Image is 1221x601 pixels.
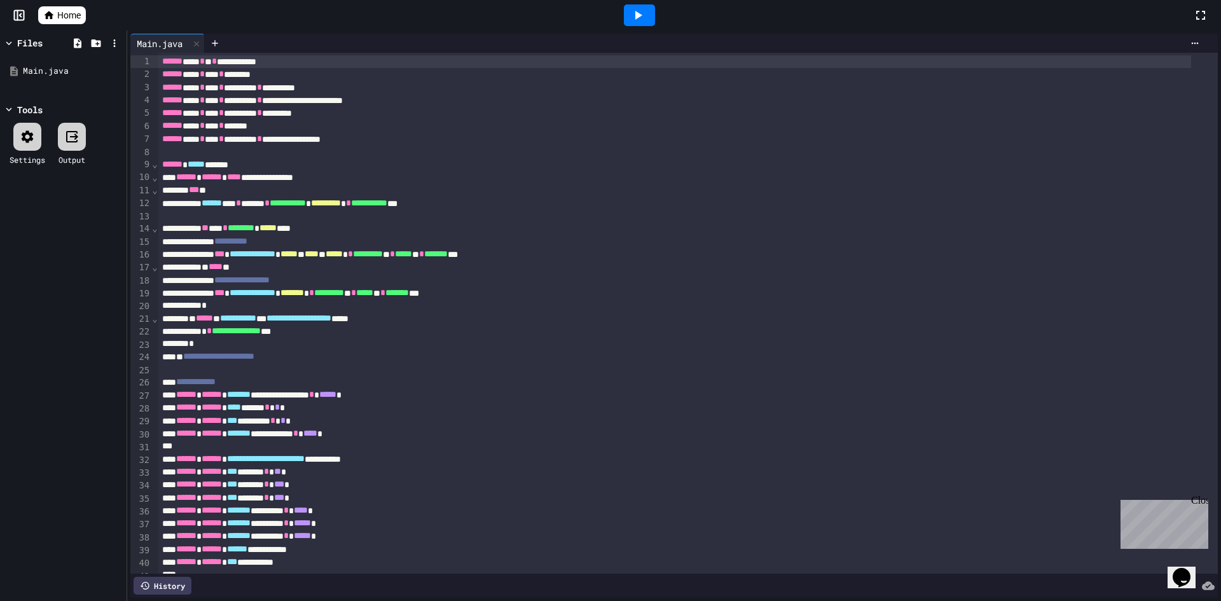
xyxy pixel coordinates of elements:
[151,159,158,169] span: Fold line
[130,275,151,287] div: 18
[130,236,151,249] div: 15
[130,94,151,107] div: 4
[10,154,45,165] div: Settings
[134,577,191,595] div: History
[130,120,151,133] div: 6
[130,339,151,352] div: 23
[130,107,151,120] div: 5
[130,261,151,274] div: 17
[130,415,151,428] div: 29
[130,68,151,81] div: 2
[130,467,151,480] div: 33
[130,480,151,492] div: 34
[130,313,151,326] div: 21
[17,36,43,50] div: Files
[151,262,158,272] span: Fold line
[130,146,151,159] div: 8
[130,493,151,506] div: 35
[130,197,151,210] div: 12
[130,133,151,146] div: 7
[130,37,189,50] div: Main.java
[1168,550,1208,588] iframe: chat widget
[130,211,151,223] div: 13
[130,441,151,454] div: 31
[38,6,86,24] a: Home
[130,249,151,261] div: 16
[130,544,151,557] div: 39
[130,55,151,68] div: 1
[151,223,158,233] span: Fold line
[130,326,151,338] div: 22
[151,314,158,324] span: Fold line
[130,34,205,53] div: Main.java
[57,9,81,22] span: Home
[5,5,88,81] div: Chat with us now!Close
[130,81,151,94] div: 3
[59,154,85,165] div: Output
[130,223,151,235] div: 14
[130,390,151,403] div: 27
[130,376,151,389] div: 26
[130,184,151,197] div: 11
[151,172,158,183] span: Fold line
[130,403,151,415] div: 28
[130,287,151,300] div: 19
[130,429,151,441] div: 30
[130,532,151,544] div: 38
[130,506,151,518] div: 36
[130,300,151,313] div: 20
[130,454,151,467] div: 32
[130,570,151,583] div: 41
[151,185,158,195] span: Fold line
[1115,495,1208,549] iframe: chat widget
[130,364,151,377] div: 25
[130,557,151,570] div: 40
[130,518,151,531] div: 37
[130,158,151,171] div: 9
[17,103,43,116] div: Tools
[130,351,151,364] div: 24
[130,171,151,184] div: 10
[23,65,122,78] div: Main.java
